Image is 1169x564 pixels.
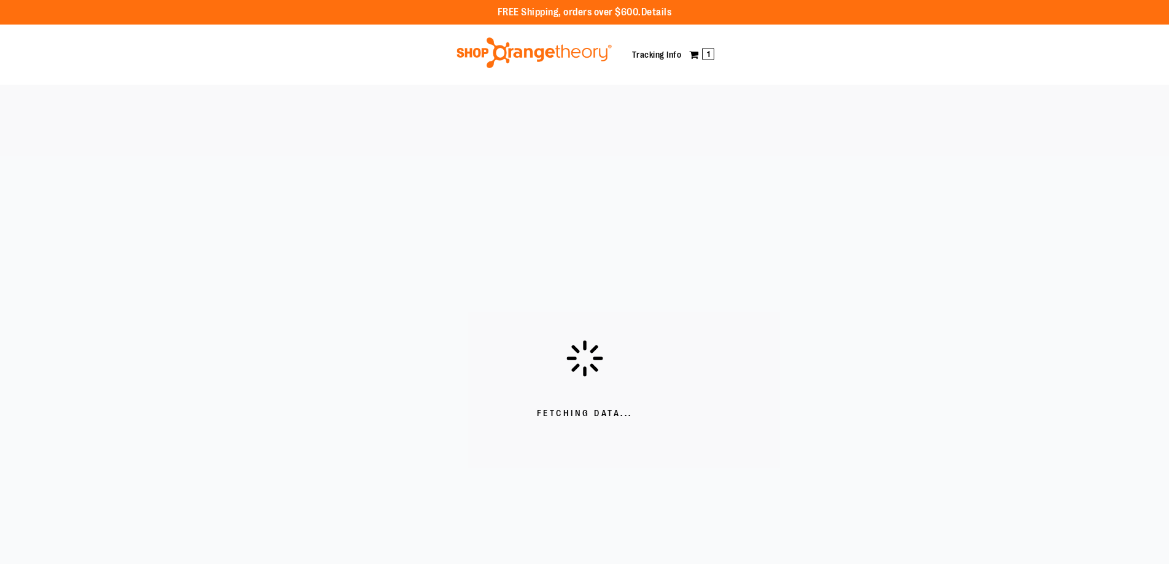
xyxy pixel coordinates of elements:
p: FREE Shipping, orders over $600. [498,6,672,20]
a: Tracking Info [632,50,682,60]
span: 1 [702,48,714,60]
a: Details [641,7,672,18]
img: Shop Orangetheory [455,37,614,68]
span: Fetching Data... [537,408,633,420]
